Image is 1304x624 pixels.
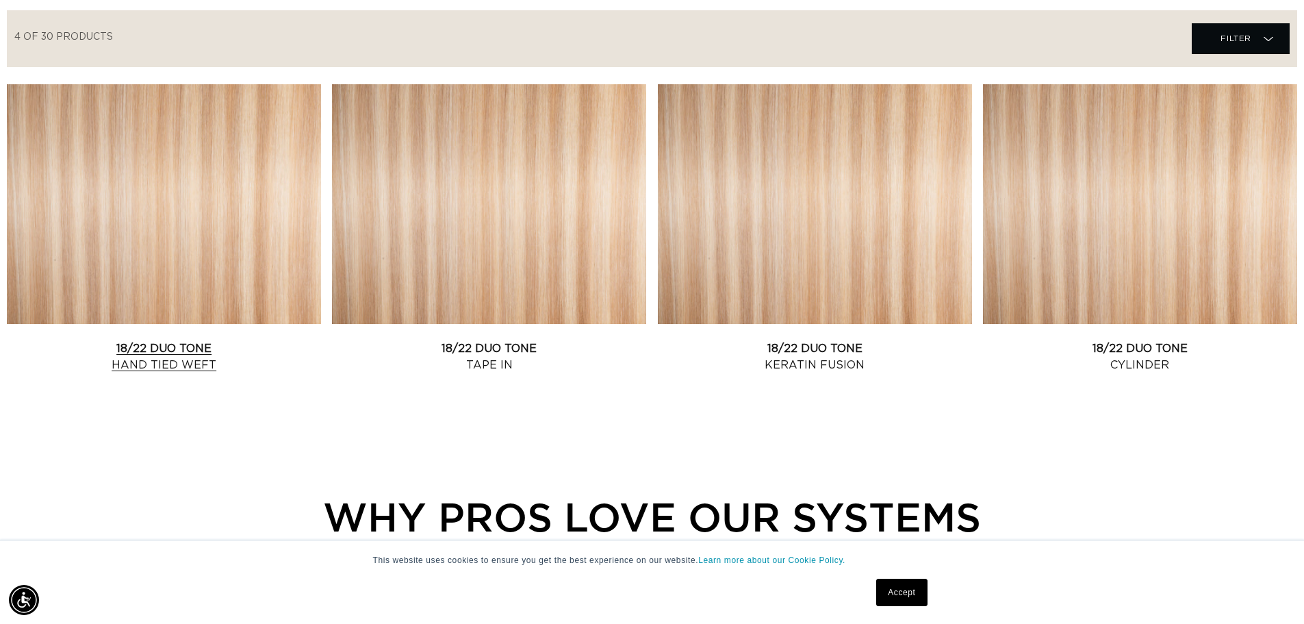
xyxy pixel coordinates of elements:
a: 18/22 Duo Tone Hand Tied Weft [7,340,321,373]
div: Accessibility Menu [9,585,39,615]
a: 18/22 Duo Tone Keratin Fusion [658,340,972,373]
iframe: Chat Widget [1236,558,1304,624]
div: WHY PROS LOVE OUR SYSTEMS [82,487,1222,547]
a: Accept [876,579,927,606]
a: 18/22 Duo Tone Cylinder [983,340,1297,373]
span: 4 of 30 products [14,32,113,42]
span: Filter [1220,25,1251,51]
a: Learn more about our Cookie Policy. [698,556,845,565]
p: This website uses cookies to ensure you get the best experience on our website. [373,554,932,566]
summary: Filter [1192,23,1290,54]
a: 18/22 Duo Tone Tape In [332,340,646,373]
